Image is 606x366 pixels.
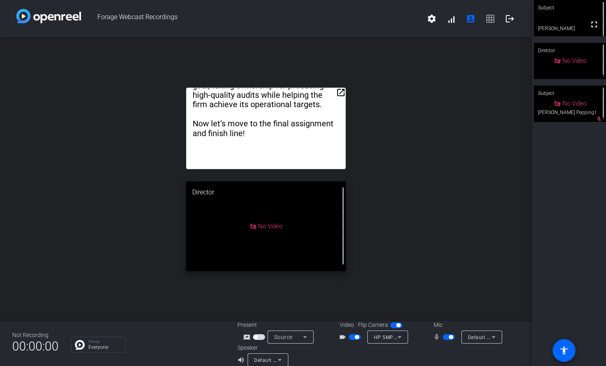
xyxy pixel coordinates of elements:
p: Group [88,340,121,344]
mat-icon: mic_none [433,332,443,342]
mat-icon: open_in_new [336,88,346,97]
span: Flip Camera [358,321,388,329]
mat-icon: volume_up [237,355,247,365]
mat-icon: videocam_outline [339,332,349,342]
mat-icon: screen_share_outline [243,332,253,342]
span: 00:00:00 [12,336,59,356]
span: No Video [562,57,586,64]
div: Not Recording [12,331,59,340]
p: Everyone [88,345,121,350]
div: Mic [426,321,507,329]
div: Present [237,321,319,329]
img: white-gradient.svg [16,9,81,23]
mat-icon: account_box [466,14,476,24]
span: Forage Webcast Recordings [81,9,422,29]
div: Speaker [237,344,286,352]
span: HP 5MP Camera [374,334,414,340]
p: Now let’s move to the final assignment and finish line! [193,119,339,138]
span: No Video [258,223,282,230]
div: Director [534,43,606,58]
span: Default - Speakers (2- Realtek(R) Audio) [254,357,348,363]
mat-icon: logout [505,14,515,24]
span: Source [274,334,293,340]
div: Subject [534,86,606,101]
span: Video [340,321,354,329]
button: signal_cellular_alt [441,9,461,29]
img: Chat Icon [75,340,85,350]
mat-icon: settings [427,14,437,24]
span: No Video [562,100,586,107]
div: Director [186,181,346,203]
mat-icon: accessibility [559,346,569,355]
mat-icon: fullscreen [589,20,599,29]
